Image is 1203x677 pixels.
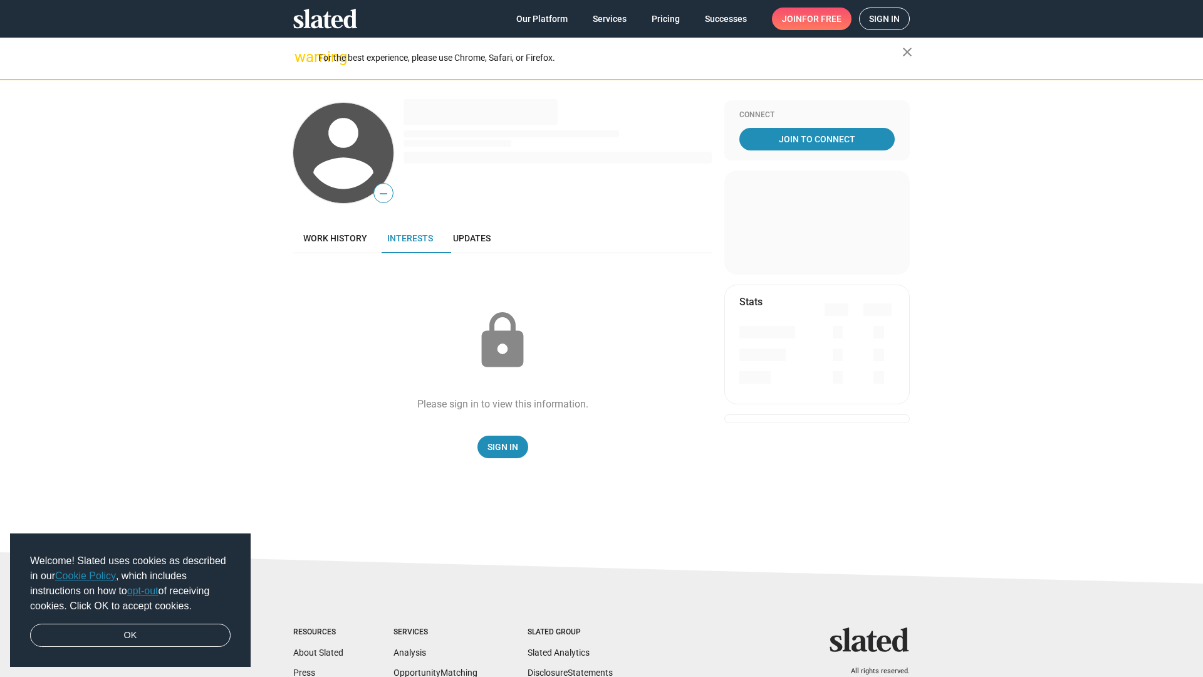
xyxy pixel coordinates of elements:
mat-icon: warning [294,50,310,65]
mat-icon: lock [471,310,534,372]
div: cookieconsent [10,533,251,668]
a: Our Platform [506,8,578,30]
a: opt-out [127,585,159,596]
a: Join To Connect [739,128,895,150]
a: Cookie Policy [55,570,116,581]
span: Sign In [487,436,518,458]
a: Analysis [393,648,426,658]
span: Join To Connect [742,128,892,150]
div: For the best experience, please use Chrome, Safari, or Firefox. [318,50,902,66]
span: Sign in [869,8,900,29]
a: Services [583,8,637,30]
span: — [374,186,393,202]
a: Sign in [859,8,910,30]
div: Services [393,627,477,638]
span: Join [782,8,841,30]
span: Successes [705,8,747,30]
a: About Slated [293,648,343,658]
span: Services [593,8,627,30]
span: Interests [387,233,433,243]
span: for free [802,8,841,30]
div: Please sign in to view this information. [417,397,588,411]
a: Updates [443,223,501,253]
a: Slated Analytics [528,648,590,658]
a: Sign In [477,436,528,458]
span: Pricing [652,8,680,30]
span: Work history [303,233,367,243]
a: Interests [377,223,443,253]
span: Welcome! Slated uses cookies as described in our , which includes instructions on how to of recei... [30,554,231,614]
div: Connect [739,110,895,120]
div: Slated Group [528,627,613,638]
span: Our Platform [516,8,568,30]
a: Pricing [642,8,690,30]
mat-icon: close [900,45,915,60]
div: Resources [293,627,343,638]
mat-card-title: Stats [739,295,763,308]
span: Updates [453,233,491,243]
a: Successes [695,8,757,30]
a: Work history [293,223,377,253]
a: dismiss cookie message [30,624,231,648]
a: Joinfor free [772,8,851,30]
